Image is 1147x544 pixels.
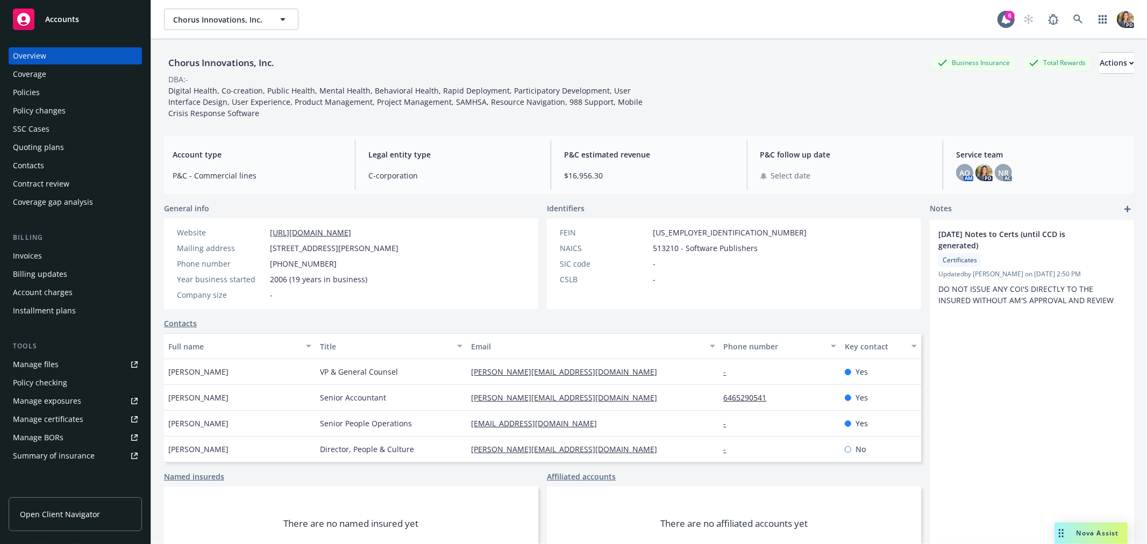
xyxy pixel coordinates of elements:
[164,9,298,30] button: Chorus Innovations, Inc.
[173,170,342,181] span: P&C - Commercial lines
[270,242,398,254] span: [STREET_ADDRESS][PERSON_NAME]
[719,333,840,359] button: Phone number
[1077,528,1119,538] span: Nova Assist
[760,149,930,160] span: P&C follow up date
[368,170,538,181] span: C-corporation
[653,258,656,269] span: -
[13,411,83,428] div: Manage certificates
[9,47,142,65] a: Overview
[856,392,868,403] span: Yes
[724,341,824,352] div: Phone number
[9,356,142,373] a: Manage files
[653,274,656,285] span: -
[177,227,266,238] div: Website
[13,429,63,446] div: Manage BORs
[316,333,467,359] button: Title
[930,220,1134,314] div: [DATE] Notes to Certs (until CCD is generated)CertificatesUpdatedby [PERSON_NAME] on [DATE] 2:50 ...
[320,443,414,455] span: Director, People & Culture
[9,284,142,301] a: Account charges
[564,149,733,160] span: P&C estimated revenue
[998,167,1009,178] span: NR
[856,443,866,455] span: No
[9,486,142,497] div: Analytics hub
[13,302,76,319] div: Installment plans
[9,139,142,156] a: Quoting plans
[13,247,42,264] div: Invoices
[771,170,811,181] span: Select date
[13,66,46,83] div: Coverage
[564,170,733,181] span: $16,956.30
[1121,203,1134,216] a: add
[9,302,142,319] a: Installment plans
[320,392,386,403] span: Senior Accountant
[1043,9,1064,30] a: Report a Bug
[1067,9,1089,30] a: Search
[560,258,649,269] div: SIC code
[930,203,952,216] span: Notes
[13,266,67,283] div: Billing updates
[13,175,69,192] div: Contract review
[13,447,95,464] div: Summary of insurance
[1018,9,1039,30] a: Start snowing
[856,366,868,377] span: Yes
[959,167,970,178] span: AO
[9,247,142,264] a: Invoices
[9,266,142,283] a: Billing updates
[320,366,398,377] span: VP & General Counsel
[9,120,142,138] a: SSC Cases
[13,284,73,301] div: Account charges
[840,333,921,359] button: Key contact
[1100,53,1134,73] div: Actions
[547,203,585,214] span: Identifiers
[660,517,808,530] span: There are no affiliated accounts yet
[270,258,337,269] span: [PHONE_NUMBER]
[9,392,142,410] a: Manage exposures
[9,175,142,192] a: Contract review
[270,289,273,300] span: -
[938,284,1114,305] span: DO NOT ISSUE ANY COI'S DIRECTLY TO THE INSURED WITHOUT AM'S APPROVAL AND REVIEW
[168,74,188,85] div: DBA: -
[320,341,451,352] div: Title
[13,102,66,119] div: Policy changes
[724,418,735,428] a: -
[177,258,266,269] div: Phone number
[13,194,93,211] div: Coverage gap analysis
[13,374,67,391] div: Policy checking
[724,367,735,377] a: -
[13,157,44,174] div: Contacts
[653,227,807,238] span: [US_EMPLOYER_IDENTIFICATION_NUMBER]
[164,471,224,482] a: Named insureds
[1005,11,1015,20] div: 6
[845,341,905,352] div: Key contact
[471,444,666,454] a: [PERSON_NAME][EMAIL_ADDRESS][DOMAIN_NAME]
[368,149,538,160] span: Legal entity type
[164,56,279,70] div: Chorus Innovations, Inc.
[9,232,142,243] div: Billing
[45,15,79,24] span: Accounts
[168,392,229,403] span: [PERSON_NAME]
[284,517,419,530] span: There are no named insured yet
[1055,522,1128,544] button: Nova Assist
[1100,52,1134,74] button: Actions
[168,418,229,429] span: [PERSON_NAME]
[724,392,775,403] a: 6465290541
[547,471,616,482] a: Affiliated accounts
[9,341,142,352] div: Tools
[13,47,46,65] div: Overview
[168,85,645,118] span: Digital Health, Co-creation, Public Health, Mental Health, Behavioral Health, Rapid Deployment, P...
[164,318,197,329] a: Contacts
[320,418,412,429] span: Senior People Operations
[20,509,100,520] span: Open Client Navigator
[724,444,735,454] a: -
[9,429,142,446] a: Manage BORs
[9,66,142,83] a: Coverage
[932,56,1015,69] div: Business Insurance
[471,392,666,403] a: [PERSON_NAME][EMAIL_ADDRESS][DOMAIN_NAME]
[13,84,40,101] div: Policies
[471,367,666,377] a: [PERSON_NAME][EMAIL_ADDRESS][DOMAIN_NAME]
[168,366,229,377] span: [PERSON_NAME]
[1092,9,1114,30] a: Switch app
[13,120,49,138] div: SSC Cases
[471,341,703,352] div: Email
